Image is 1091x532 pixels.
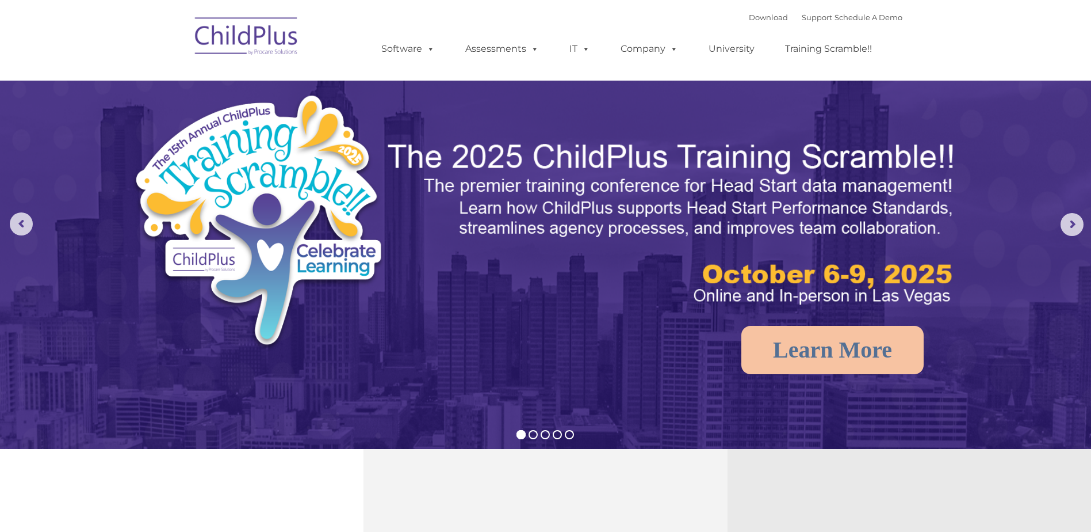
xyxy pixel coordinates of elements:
[834,13,902,22] a: Schedule A Demo
[370,37,446,60] a: Software
[558,37,602,60] a: IT
[609,37,690,60] a: Company
[749,13,788,22] a: Download
[454,37,550,60] a: Assessments
[741,326,924,374] a: Learn More
[189,9,304,67] img: ChildPlus by Procare Solutions
[697,37,766,60] a: University
[802,13,832,22] a: Support
[774,37,883,60] a: Training Scramble!!
[749,13,902,22] font: |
